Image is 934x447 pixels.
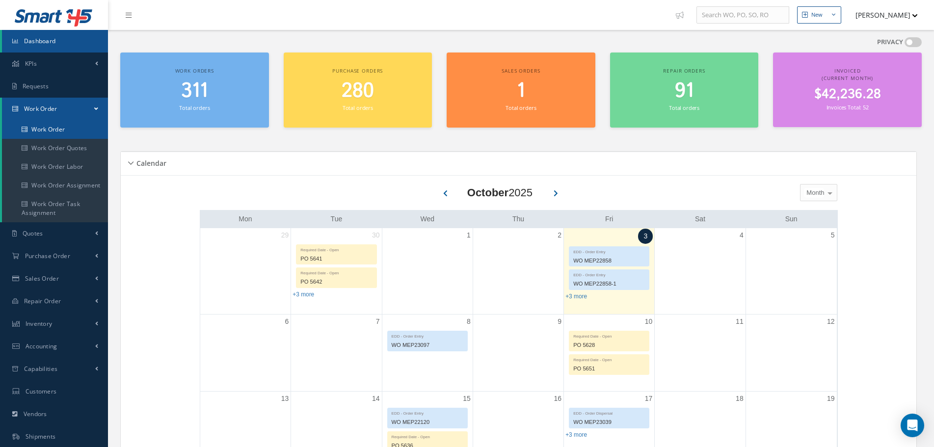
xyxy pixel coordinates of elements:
td: September 30, 2025 [291,228,382,315]
a: October 16, 2025 [552,392,564,406]
small: Total orders [179,104,210,111]
a: Monday [237,213,254,225]
span: 91 [675,77,694,105]
div: WO MEP23097 [388,340,467,351]
a: September 30, 2025 [370,228,382,242]
div: EDD - Order Dispersal [569,408,649,417]
span: Vendors [24,410,47,418]
td: October 3, 2025 [564,228,655,315]
div: Required Date - Open [569,331,649,340]
a: October 1, 2025 [465,228,473,242]
a: October 9, 2025 [556,315,563,329]
a: Show 3 more events [293,291,314,298]
a: Work Order [2,98,108,120]
a: Dashboard [2,30,108,53]
td: October 2, 2025 [473,228,563,315]
div: WO MEP22120 [388,417,467,428]
a: Work Order Labor [2,158,108,176]
span: Month [804,188,824,198]
a: October 18, 2025 [734,392,746,406]
a: Saturday [693,213,707,225]
div: PO 5641 [296,253,376,264]
a: Sales orders 1 Total orders [447,53,595,128]
span: Invoiced [834,67,861,74]
a: October 17, 2025 [643,392,655,406]
a: October 2, 2025 [556,228,563,242]
a: Work Order Quotes [2,139,108,158]
button: [PERSON_NAME] [846,5,918,25]
span: Work Order [24,105,57,113]
div: PO 5642 [296,276,376,288]
td: October 7, 2025 [291,314,382,392]
span: Dashboard [24,37,56,45]
a: Friday [603,213,615,225]
a: October 15, 2025 [461,392,473,406]
a: Work orders 311 Total orders [120,53,269,128]
div: Required Date - Open [388,432,467,440]
a: Invoiced (Current Month) $42,236.28 Invoices Total: 52 [773,53,922,127]
span: $42,236.28 [814,85,881,104]
small: Total orders [343,104,373,111]
td: September 29, 2025 [200,228,291,315]
td: October 12, 2025 [746,314,836,392]
div: WO MEP22858-1 [569,278,649,289]
input: Search WO, PO, SO, RO [696,6,789,24]
span: Sales Order [25,274,59,283]
div: PO 5651 [569,363,649,374]
div: EDD - Order Entry [388,408,467,417]
span: Work orders [175,67,214,74]
a: September 29, 2025 [279,228,291,242]
small: Total orders [506,104,536,111]
span: KPIs [25,59,37,68]
a: October 12, 2025 [825,315,837,329]
div: WO MEP23039 [569,417,649,428]
div: Required Date - Open [296,268,376,276]
a: October 4, 2025 [738,228,746,242]
label: PRIVACY [877,37,903,47]
div: New [811,11,823,19]
span: Accounting [26,342,57,350]
a: October 14, 2025 [370,392,382,406]
span: Shipments [26,432,56,441]
div: PO 5628 [569,340,649,351]
div: Required Date - Open [296,245,376,253]
td: October 5, 2025 [746,228,836,315]
a: Work Order Task Assignment [2,195,108,222]
td: October 11, 2025 [655,314,746,392]
span: Purchase orders [332,67,383,74]
td: October 1, 2025 [382,228,473,315]
div: Open Intercom Messenger [901,414,924,437]
a: October 3, 2025 [638,229,653,244]
a: October 5, 2025 [829,228,837,242]
a: October 13, 2025 [279,392,291,406]
div: EDD - Order Entry [569,270,649,278]
a: October 6, 2025 [283,315,291,329]
td: October 8, 2025 [382,314,473,392]
span: (Current Month) [822,75,873,81]
h5: Calendar [133,156,166,168]
button: New [797,6,841,24]
a: Repair orders 91 Total orders [610,53,759,128]
span: Requests [23,82,49,90]
a: Purchase orders 280 Total orders [284,53,432,128]
a: Work Order Assignment [2,176,108,195]
span: Customers [26,387,57,395]
a: October 8, 2025 [465,315,473,329]
a: October 11, 2025 [734,315,746,329]
span: Sales orders [502,67,540,74]
span: Repair orders [663,67,705,74]
a: Thursday [510,213,526,225]
span: 1 [517,77,525,105]
span: Inventory [26,319,53,328]
a: October 7, 2025 [374,315,382,329]
small: Invoices Total: 52 [827,104,869,111]
a: Work Order [2,120,108,139]
div: 2025 [467,184,533,201]
div: WO MEP22858 [569,255,649,266]
div: EDD - Order Entry [569,247,649,255]
a: Show 3 more events [565,431,587,438]
a: October 19, 2025 [825,392,837,406]
div: EDD - Order Entry [388,331,467,340]
span: Capabilities [24,365,58,373]
span: 280 [342,77,374,105]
